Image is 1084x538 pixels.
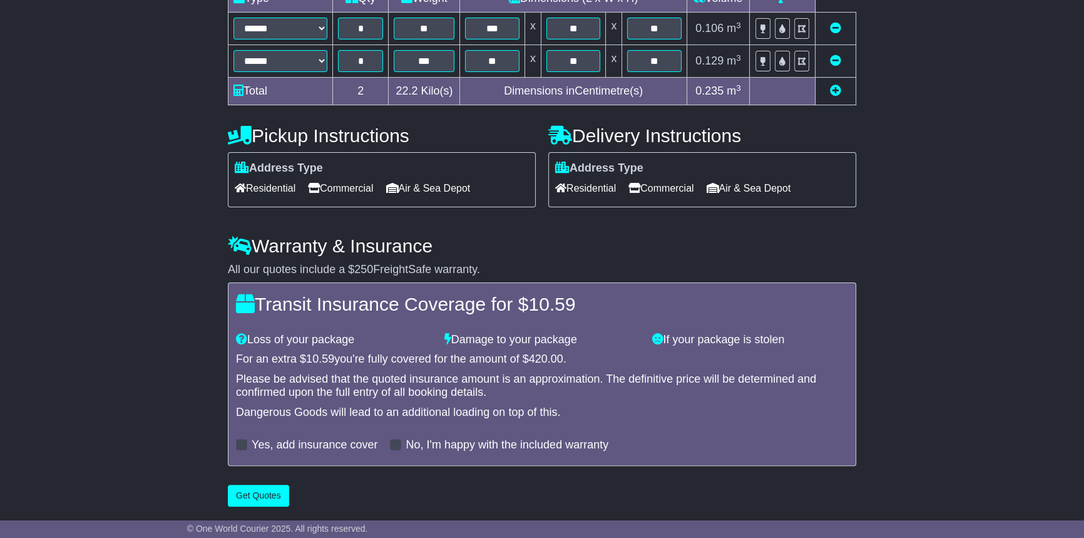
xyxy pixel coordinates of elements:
[695,54,724,67] span: 0.129
[389,78,460,105] td: Kilo(s)
[695,22,724,34] span: 0.106
[228,263,856,277] div: All our quotes include a $ FreightSafe warranty.
[308,178,373,198] span: Commercial
[228,235,856,256] h4: Warranty & Insurance
[235,162,323,175] label: Address Type
[354,263,373,276] span: 250
[460,78,687,105] td: Dimensions in Centimetre(s)
[524,13,541,45] td: x
[252,438,377,452] label: Yes, add insurance cover
[555,162,643,175] label: Address Type
[235,178,295,198] span: Residential
[406,438,608,452] label: No, I'm happy with the included warranty
[236,373,848,400] div: Please be advised that the quoted insurance amount is an approximation. The definitive price will...
[736,53,741,63] sup: 3
[555,178,616,198] span: Residential
[606,45,622,78] td: x
[236,406,848,420] div: Dangerous Goods will lead to an additional loading on top of this.
[830,22,841,34] a: Remove this item
[187,524,368,534] span: © One World Courier 2025. All rights reserved.
[727,54,741,67] span: m
[707,178,791,198] span: Air & Sea Depot
[736,21,741,30] sup: 3
[529,353,563,365] span: 420.00
[236,294,848,314] h4: Transit Insurance Coverage for $
[333,78,389,105] td: 2
[727,85,741,97] span: m
[830,85,841,97] a: Add new item
[736,83,741,93] sup: 3
[396,85,417,97] span: 22.2
[830,54,841,67] a: Remove this item
[727,22,741,34] span: m
[386,178,471,198] span: Air & Sea Depot
[438,333,647,347] div: Damage to your package
[236,353,848,366] div: For an extra $ you're fully covered for the amount of $ .
[524,45,541,78] td: x
[528,294,575,314] span: 10.59
[230,333,438,347] div: Loss of your package
[646,333,854,347] div: If your package is stolen
[306,353,334,365] span: 10.59
[228,78,333,105] td: Total
[548,125,856,146] h4: Delivery Instructions
[228,485,289,507] button: Get Quotes
[628,178,693,198] span: Commercial
[695,85,724,97] span: 0.235
[228,125,536,146] h4: Pickup Instructions
[606,13,622,45] td: x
